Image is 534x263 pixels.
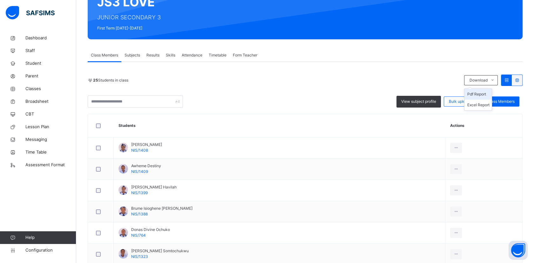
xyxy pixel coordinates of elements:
span: Assessment Format [25,162,76,168]
span: Donas Divine Ochuko [131,227,170,233]
span: Skills [166,52,175,58]
span: Help [25,234,76,241]
span: Brume Isioghene [PERSON_NAME] [131,206,193,211]
span: Broadsheet [25,98,76,105]
span: Form Teacher [233,52,257,58]
span: NIS/1409 [131,169,148,174]
span: NIS/1388 [131,212,148,216]
span: Time Table [25,149,76,155]
span: [PERSON_NAME] [131,142,162,148]
span: Results [146,52,159,58]
span: NIS/1408 [131,148,148,153]
span: Add Class Members [479,99,515,104]
span: Lesson Plan [25,124,76,130]
span: Download [469,77,487,83]
span: NIS/764 [131,233,146,238]
li: dropdown-list-item-null-1 [464,100,492,110]
th: Actions [445,114,522,137]
span: CBT [25,111,76,117]
span: Attendance [182,52,202,58]
span: [PERSON_NAME] Havilah [131,184,177,190]
span: NIS/1323 [131,254,148,259]
span: Parent [25,73,76,79]
span: Subjects [125,52,140,58]
span: Messaging [25,136,76,143]
button: Open asap [509,241,528,260]
span: Configuration [25,247,76,253]
span: View subject profile [401,99,436,104]
span: Timetable [209,52,226,58]
span: [PERSON_NAME] Somtochukwu [131,248,189,254]
span: Awheme Destiny [131,163,161,169]
span: Students in class [93,77,128,83]
span: Student [25,60,76,67]
span: Classes [25,86,76,92]
span: Class Members [91,52,118,58]
li: dropdown-list-item-null-0 [464,89,492,100]
span: Staff [25,48,76,54]
span: Dashboard [25,35,76,41]
b: 25 [93,78,98,82]
span: NIS/1399 [131,190,148,195]
span: Bulk upload [449,99,470,104]
img: safsims [6,6,55,19]
th: Students [114,114,445,137]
